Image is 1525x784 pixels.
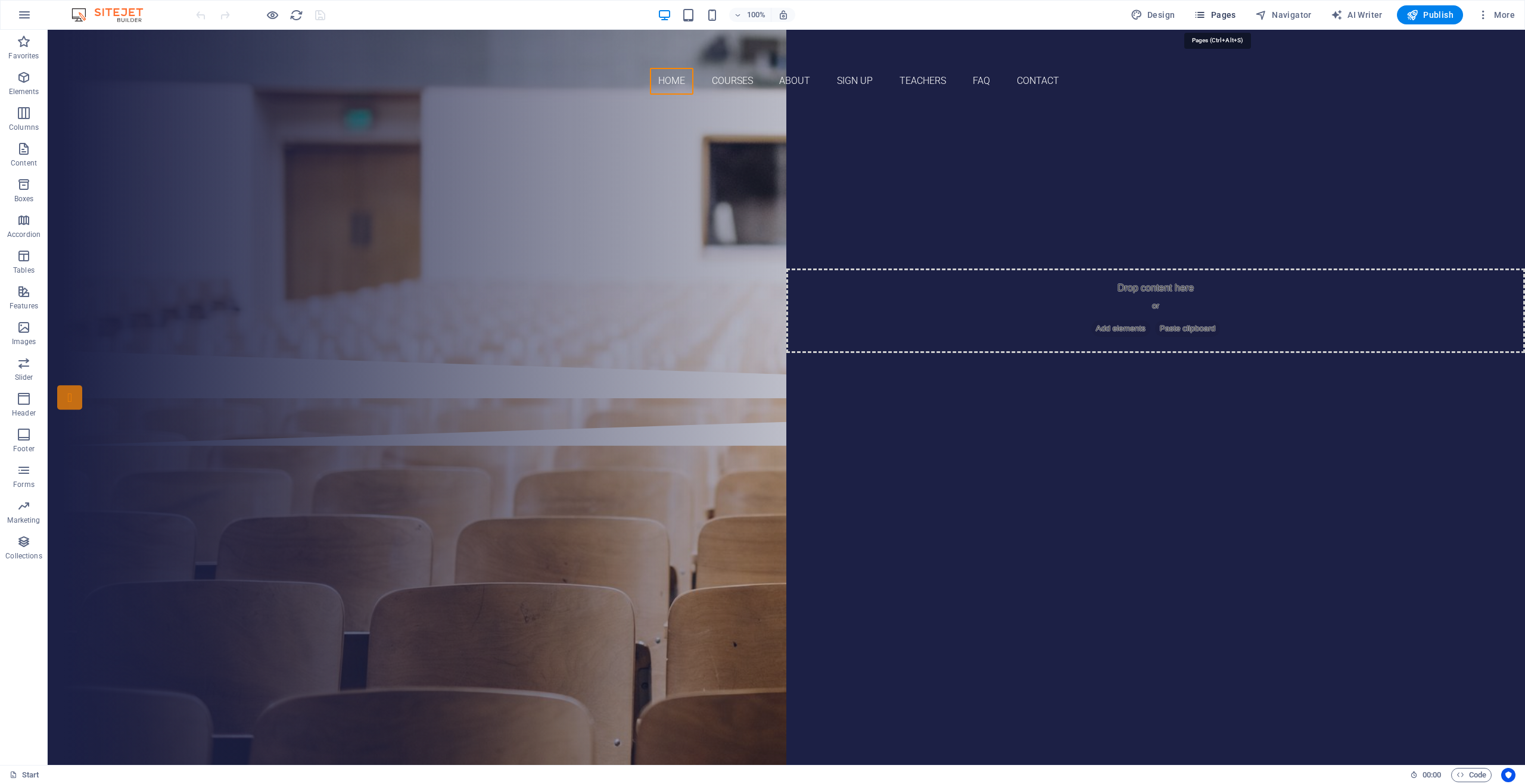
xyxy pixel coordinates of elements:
p: Footer [13,444,35,454]
p: Tables [13,266,35,275]
span: More [1477,9,1515,21]
h6: 100% [747,8,766,22]
button: Design [1126,5,1180,24]
p: Images [12,337,36,346]
button: Code [1451,768,1492,782]
button: reload [289,8,303,22]
span: Pages [1194,9,1235,21]
button: Usercentrics [1501,768,1515,782]
button: Click here to leave preview mode and continue editing [265,8,279,22]
span: Publish [1406,9,1454,21]
span: 00 00 [1423,768,1441,782]
p: Accordion [7,230,41,239]
button: Pages [1189,5,1240,24]
p: Elements [9,87,39,96]
p: Marketing [7,516,40,525]
i: On resize automatically adjust zoom level to fit chosen device. [778,10,789,20]
p: Boxes [14,194,34,204]
h6: Session time [1410,768,1442,782]
img: Editor Logo [69,8,158,22]
span: Design [1131,9,1175,21]
p: Collections [5,551,42,561]
span: : [1431,770,1433,779]
p: Favorites [8,51,39,61]
button: Navigator [1250,5,1317,24]
p: Slider [15,373,33,382]
button: 100% [729,8,771,22]
div: Design (Ctrl+Alt+Y) [1126,5,1180,24]
p: Header [12,408,36,418]
i: Reload page [290,8,303,22]
button: Publish [1397,5,1463,24]
span: Code [1456,768,1486,782]
span: Navigator [1255,9,1312,21]
span: AI Writer [1331,9,1383,21]
p: Features [10,301,38,311]
button: AI Writer [1326,5,1387,24]
p: Columns [9,123,39,132]
p: Forms [13,480,35,489]
a: Click to cancel selection. Double-click to open Pages [10,768,39,782]
p: Content [11,158,37,168]
button: More [1473,5,1520,24]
